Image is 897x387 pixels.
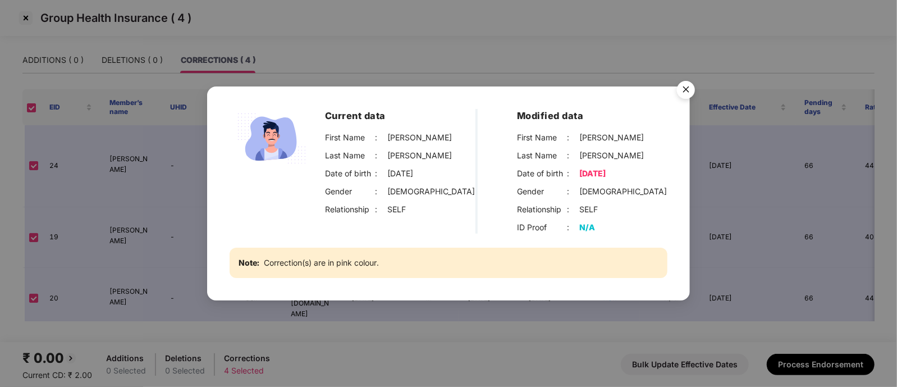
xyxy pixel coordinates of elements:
[517,185,567,198] div: Gender
[580,167,606,180] div: [DATE]
[517,131,567,144] div: First Name
[580,203,598,216] div: SELF
[567,167,579,180] div: :
[375,167,387,180] div: :
[517,221,567,234] div: ID Proof
[567,221,579,234] div: :
[580,185,667,198] div: [DEMOGRAPHIC_DATA]
[580,221,596,234] div: N/A
[325,167,375,180] div: Date of birth
[517,167,567,180] div: Date of birth
[375,149,387,162] div: :
[517,149,567,162] div: Last Name
[325,185,375,198] div: Gender
[388,149,452,162] div: [PERSON_NAME]
[567,203,579,216] div: :
[375,203,387,216] div: :
[388,167,414,180] div: [DATE]
[670,76,701,106] button: Close
[388,185,475,198] div: [DEMOGRAPHIC_DATA]
[325,131,375,144] div: First Name
[325,149,375,162] div: Last Name
[230,109,314,168] img: svg+xml;base64,PHN2ZyB4bWxucz0iaHR0cDovL3d3dy53My5vcmcvMjAwMC9zdmciIHdpZHRoPSIyMjQiIGhlaWdodD0iMT...
[230,248,667,278] div: Correction(s) are in pink colour.
[375,131,387,144] div: :
[325,203,375,216] div: Relationship
[325,109,475,124] h3: Current data
[670,76,702,107] img: svg+xml;base64,PHN2ZyB4bWxucz0iaHR0cDovL3d3dy53My5vcmcvMjAwMC9zdmciIHdpZHRoPSI1NiIgaGVpZ2h0PSI1Ni...
[567,131,579,144] div: :
[239,257,259,269] b: Note:
[567,149,579,162] div: :
[517,109,667,124] h3: Modified data
[517,203,567,216] div: Relationship
[580,149,644,162] div: [PERSON_NAME]
[567,185,579,198] div: :
[388,203,406,216] div: SELF
[375,185,387,198] div: :
[388,131,452,144] div: [PERSON_NAME]
[580,131,644,144] div: [PERSON_NAME]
